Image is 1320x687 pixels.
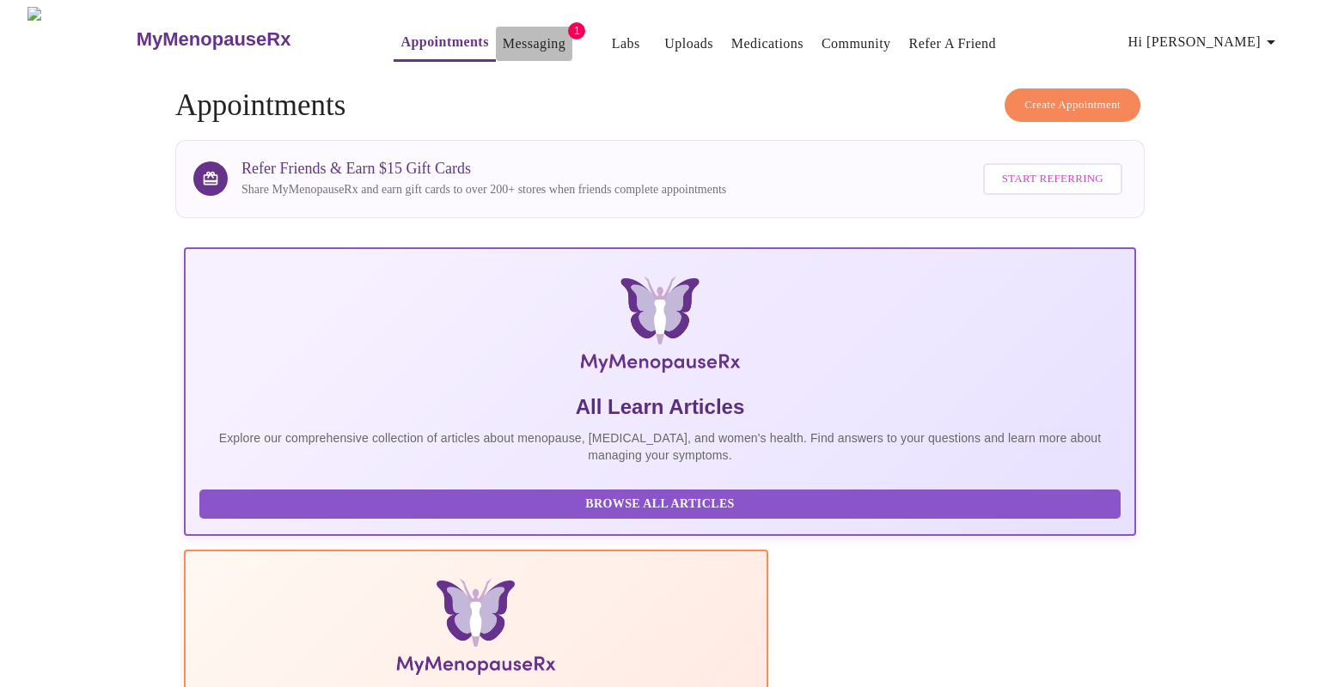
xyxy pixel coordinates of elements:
h3: MyMenopauseRx [137,28,291,51]
span: Start Referring [1002,169,1103,189]
h5: All Learn Articles [199,393,1121,421]
button: Start Referring [983,163,1122,195]
button: Community [815,27,898,61]
a: Messaging [503,32,565,56]
span: Browse All Articles [217,494,1103,515]
a: Browse All Articles [199,495,1125,510]
p: Explore our comprehensive collection of articles about menopause, [MEDICAL_DATA], and women's hea... [199,429,1121,464]
button: Hi [PERSON_NAME] [1121,25,1288,59]
span: 1 [568,22,585,40]
a: Start Referring [979,155,1127,204]
span: Hi [PERSON_NAME] [1128,30,1281,54]
h4: Appointments [175,88,1145,123]
span: Create Appointment [1024,95,1121,115]
button: Labs [598,27,653,61]
h3: Refer Friends & Earn $15 Gift Cards [241,160,726,178]
a: Appointments [400,30,488,54]
a: MyMenopauseRx [134,9,359,70]
a: Refer a Friend [909,32,997,56]
button: Medications [724,27,810,61]
img: MyMenopauseRx Logo [27,7,134,71]
button: Browse All Articles [199,489,1121,520]
button: Refer a Friend [902,27,1004,61]
p: Share MyMenopauseRx and earn gift cards to over 200+ stores when friends complete appointments [241,181,726,198]
button: Messaging [496,27,572,61]
a: Uploads [664,32,713,56]
a: Labs [612,32,640,56]
button: Uploads [657,27,720,61]
a: Community [822,32,891,56]
img: Menopause Manual [287,579,664,682]
img: MyMenopauseRx Logo [342,277,977,380]
button: Appointments [394,25,495,62]
a: Medications [731,32,804,56]
button: Create Appointment [1005,88,1140,122]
